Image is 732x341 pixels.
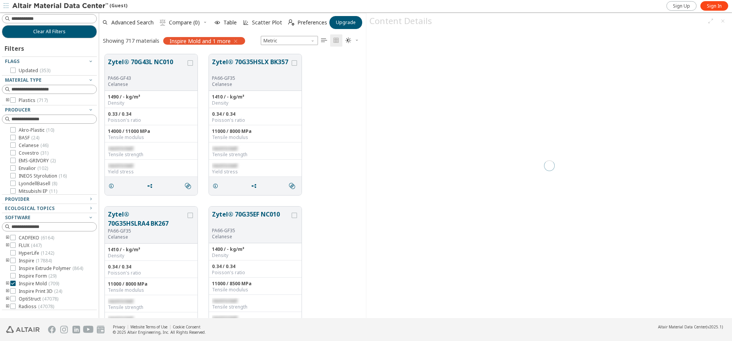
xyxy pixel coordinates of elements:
[212,145,237,152] span: restricted
[329,16,362,29] button: Upgrade
[212,169,299,175] div: Yield stress
[5,205,55,212] span: Ecological Topics
[330,34,342,47] button: Tile View
[212,162,237,169] span: restricted
[212,100,299,106] div: Density
[108,128,194,134] div: 14000 / 11000 MPa
[19,158,56,164] span: EMS-GRIVORY
[108,270,194,276] div: Poisson's ratio
[19,127,54,133] span: Akro-Plastic
[212,81,290,87] p: Celanese
[19,135,39,141] span: BASF
[212,134,299,141] div: Tensile modulus
[52,180,57,187] span: ( 8 )
[41,250,54,256] span: ( 1242 )
[5,97,10,103] i: toogle group
[36,257,52,264] span: ( 17884 )
[108,145,133,152] span: restricted
[19,68,50,74] span: Updated
[212,111,299,117] div: 0.34 / 0.34
[170,37,231,44] span: Inspire Mold and 1 more
[2,195,97,204] button: Provider
[41,234,54,241] span: ( 6164 )
[666,1,697,11] a: Sign Up
[108,247,194,253] div: 1410 / - kg/m³
[108,169,194,175] div: Yield stress
[19,304,54,310] span: Radioss
[212,210,290,228] button: Zytel® 70G35EF NC010
[5,77,42,83] span: Material Type
[212,152,299,158] div: Tensile strength
[19,273,56,279] span: Inspire Form
[318,34,330,47] button: Table View
[333,37,339,44] i: 
[108,264,194,270] div: 0.34 / 0.34
[181,178,197,194] button: Similar search
[108,111,194,117] div: 0.33 / 0.34
[40,150,48,156] span: ( 31 )
[212,117,299,123] div: Poisson's ratio
[297,20,327,25] span: Preferences
[108,281,194,287] div: 11000 / 8000 MPa
[212,75,290,81] div: PA66-GF35
[2,213,97,222] button: Software
[108,298,133,304] span: restricted
[223,20,237,25] span: Table
[111,20,154,25] span: Advanced Search
[286,178,302,194] button: Similar search
[5,235,10,241] i: toogle group
[108,210,186,228] button: Zytel® 70G35HSLRA4 BK267
[5,258,10,264] i: toogle group
[5,296,10,302] i: toogle group
[108,75,186,81] div: PA66-GF43
[108,134,194,141] div: Tensile modulus
[59,173,67,179] span: ( 16 )
[658,324,706,330] span: Altair Material Data Center
[212,234,290,240] p: Celanese
[2,204,97,213] button: Ecological Topics
[108,304,194,310] div: Tensile strength
[103,37,159,44] div: Showing 717 materials
[212,304,299,310] div: Tensile strength
[48,280,59,287] span: ( 709 )
[38,303,54,310] span: ( 47078 )
[212,297,237,304] span: restricted
[658,324,723,330] div: (v2025.1)
[108,94,194,100] div: 1490 / - kg/m³
[5,58,19,65] span: Flags
[40,67,50,74] span: ( 353 )
[108,81,186,87] p: Celanese
[108,228,186,234] div: PA66-GF35
[19,235,54,241] span: CADFEKO
[5,107,30,113] span: Producer
[19,281,59,287] span: Inspire Mold
[72,265,83,272] span: ( 864 )
[2,57,97,66] button: Flags
[19,150,48,156] span: Covestro
[336,19,356,26] span: Upgrade
[342,34,362,47] button: Theme
[130,324,167,330] a: Website Terms of Use
[19,188,57,194] span: Mitsubishi EP
[5,242,10,249] i: toogle group
[212,246,299,252] div: 1400 / - kg/m³
[19,97,48,103] span: Plastics
[108,287,194,293] div: Tensile modulus
[108,100,194,106] div: Density
[345,37,352,44] i: 
[113,330,206,335] div: © 2025 Altair Engineering, Inc. All Rights Reserved.
[261,36,318,45] div: Unit System
[19,181,57,187] span: LyondellBasell
[2,105,97,115] button: Producer
[46,127,54,133] span: ( 10 )
[173,324,201,330] a: Cookie Consent
[212,263,299,270] div: 0.34 / 0.34
[31,134,39,141] span: ( 24 )
[108,162,133,169] span: restricted
[2,25,97,38] button: Clear All Filters
[212,252,299,259] div: Density
[5,281,10,287] i: toogle group
[5,304,10,310] i: toogle group
[50,157,56,164] span: ( 2 )
[37,97,48,103] span: ( 717 )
